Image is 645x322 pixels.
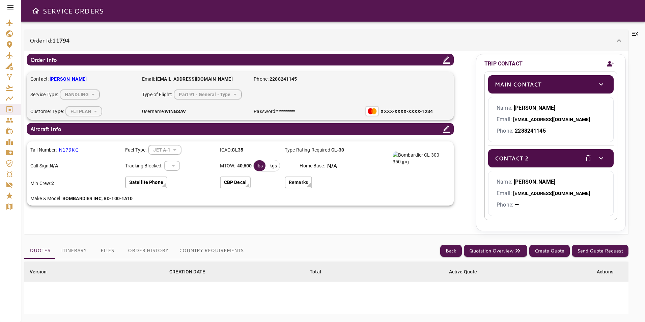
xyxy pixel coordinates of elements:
[267,160,280,171] div: kgs
[529,245,570,257] button: Create Quote
[169,268,214,276] span: CREATION DATE
[365,106,379,116] img: Mastercard
[514,105,555,111] b: [PERSON_NAME]
[62,196,133,201] b: BOMBARDIER INC, BD-100-1A10
[289,179,308,186] p: Remarks
[331,147,344,153] b: CL-30
[484,60,523,68] p: TRIP CONTACT
[142,108,247,115] p: Username:
[514,179,555,185] b: [PERSON_NAME]
[30,146,57,154] p: Tail Number:
[464,245,527,257] button: Quotation Overview
[515,128,546,134] b: 2288241145
[50,163,58,168] b: N/A
[595,153,607,164] button: toggle
[393,152,450,165] img: Bombardier CL 300 350.jpg
[30,268,55,276] span: Version
[129,179,163,186] p: Satellite Phone
[142,89,352,100] div: Type of Flight:
[50,76,87,82] b: [PERSON_NAME]
[29,4,43,18] button: Open drawer
[381,109,433,114] b: XXXX-XXXX-XXXX-1234
[583,153,594,164] button: delete
[164,157,180,175] div: HANDLING
[24,243,249,259] div: basic tabs example
[310,268,330,276] span: Total
[148,141,181,159] div: HANDLING
[513,117,590,122] b: [EMAIL_ADDRESS][DOMAIN_NAME]
[92,243,122,259] button: Files
[60,85,100,103] div: HANDLING
[254,108,359,115] p: Password:
[285,146,360,154] p: Type Rating Required
[497,115,605,124] p: Email:
[497,104,605,112] p: Name:
[125,161,215,171] div: Tracking Blocked:
[156,76,233,82] b: [EMAIL_ADDRESS][DOMAIN_NAME]
[30,268,47,276] div: Version
[488,149,614,167] div: Contact 2deletetoggle
[30,125,61,133] p: Aircraft Info
[24,30,628,51] div: Order Id:11794
[495,154,529,162] p: Contact 2
[488,75,614,93] div: Main Contacttoggle
[270,76,297,82] b: 2288241145
[125,145,215,155] div: Fuel Type:
[254,160,265,171] div: lbs
[142,76,233,83] p: Email:
[122,243,174,259] button: Order History
[497,189,605,197] p: Email:
[300,162,325,169] p: Home Base:
[30,195,150,202] p: Make & Model:
[310,268,321,276] div: Total
[237,162,252,169] b: 40,600
[165,109,186,114] b: WINGSAV
[220,146,280,154] p: ICAO:
[169,268,205,276] div: CREATION DATE
[604,56,617,72] button: Add new contact
[497,201,605,209] p: Phone:
[43,5,104,16] h6: SERVICE ORDERS
[440,245,462,257] button: Back
[232,147,243,153] b: CL35
[174,85,241,103] div: HANDLING
[224,179,247,186] p: CBP Decal
[52,36,69,44] b: 11794
[254,76,297,83] p: Phone:
[30,36,69,45] p: Order Id:
[24,243,56,259] button: Quotes
[449,268,477,276] div: Active Quote
[497,127,605,135] p: Phone:
[30,89,135,100] div: Service Type:
[595,79,607,90] button: toggle
[30,162,120,169] p: Call Sign:
[30,180,120,187] p: Min Crew:
[30,76,135,83] p: Contact:
[497,178,605,186] p: Name:
[59,146,79,154] p: N179KC
[515,202,519,208] b: —
[513,191,590,196] b: [EMAIL_ADDRESS][DOMAIN_NAME]
[30,106,135,116] div: Customer Type:
[220,160,295,171] div: MTOW:
[24,51,628,234] div: Order Id:11794
[51,181,54,186] b: 2
[449,268,486,276] span: Active Quote
[572,245,628,257] button: Send Quote Request
[30,56,57,64] p: Order Info
[174,243,249,259] button: Country Requirements
[327,162,337,170] p: N/A
[66,102,102,120] div: HANDLING
[56,243,92,259] button: Itinerary
[495,80,541,88] p: Main Contact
